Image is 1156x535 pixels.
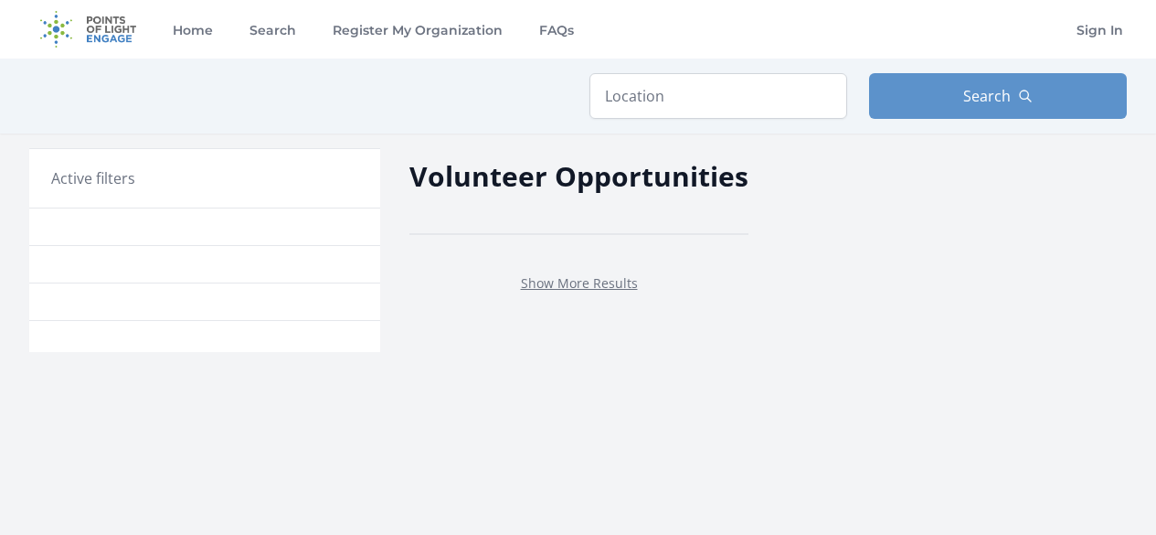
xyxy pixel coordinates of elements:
[521,274,638,292] a: Show More Results
[589,73,847,119] input: Location
[963,85,1011,107] span: Search
[51,167,135,189] h3: Active filters
[869,73,1127,119] button: Search
[409,155,748,197] h2: Volunteer Opportunities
